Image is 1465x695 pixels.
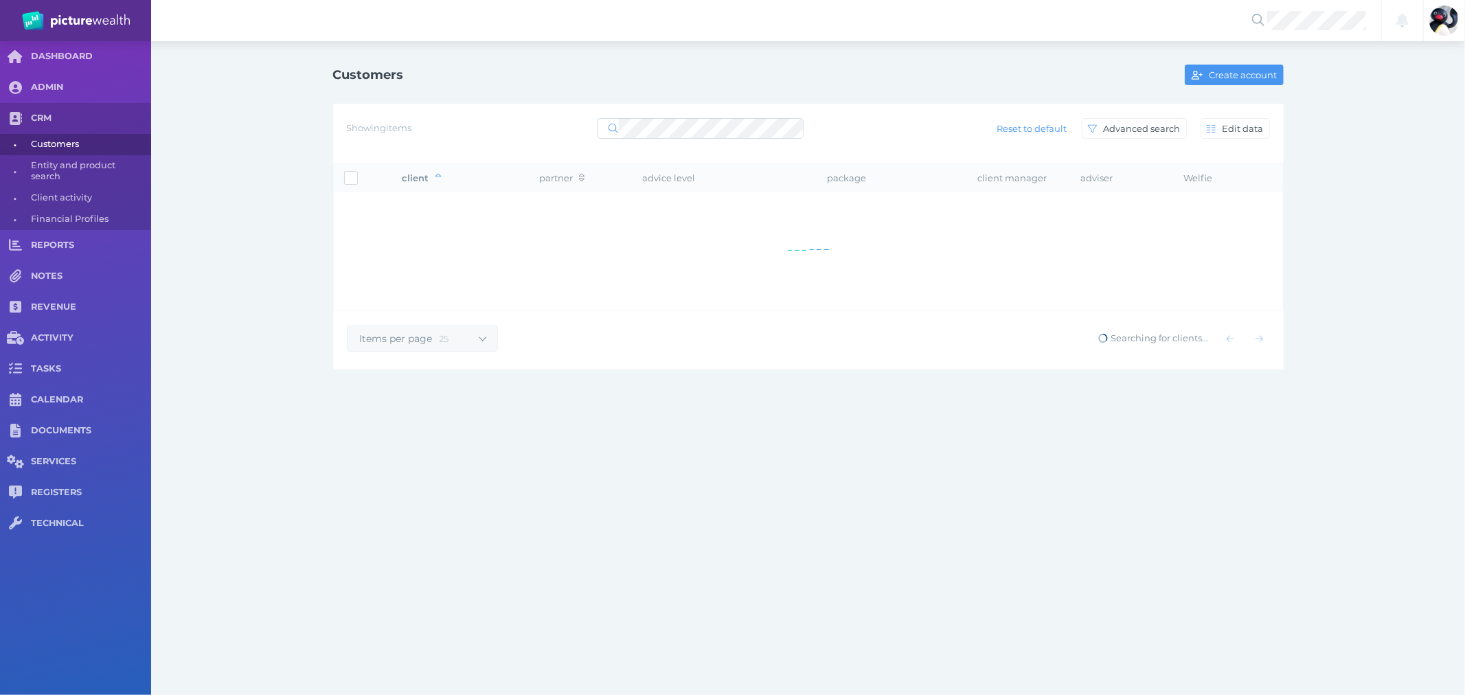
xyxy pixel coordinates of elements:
span: Entity and product search [31,155,146,187]
span: Showing items [347,122,412,133]
img: PW [22,11,130,30]
span: REVENUE [31,301,151,313]
th: client manager [967,164,1070,192]
span: Items per page [348,332,440,345]
button: Edit data [1201,118,1270,139]
span: CALENDAR [31,394,151,406]
th: advice level [633,164,817,192]
span: Create account [1206,69,1283,80]
button: Create account [1185,65,1283,85]
th: adviser [1070,164,1173,192]
span: TASKS [31,363,151,375]
span: Customers [31,134,146,155]
button: Show next page [1249,328,1270,349]
th: package [817,164,967,192]
span: DOCUMENTS [31,425,151,437]
button: Advanced search [1082,118,1187,139]
span: CRM [31,113,151,124]
span: partner [540,172,584,183]
span: Client activity [31,187,146,209]
span: REPORTS [31,240,151,251]
span: ACTIVITY [31,332,151,344]
span: REGISTERS [31,487,151,499]
span: client [402,172,441,183]
span: Financial Profiles [31,209,146,230]
th: Welfie [1173,164,1228,192]
span: Reset to default [990,123,1072,134]
button: Show previous page [1220,328,1241,349]
h1: Customers [333,67,404,82]
span: DASHBOARD [31,51,151,62]
img: Tory Richardson [1429,5,1460,36]
span: NOTES [31,271,151,282]
span: SERVICES [31,456,151,468]
span: Edit data [1219,123,1269,134]
span: Advanced search [1100,123,1186,134]
span: Searching for clients... [1098,332,1208,343]
button: Reset to default [990,118,1073,139]
span: ADMIN [31,82,151,93]
span: TECHNICAL [31,518,151,529]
